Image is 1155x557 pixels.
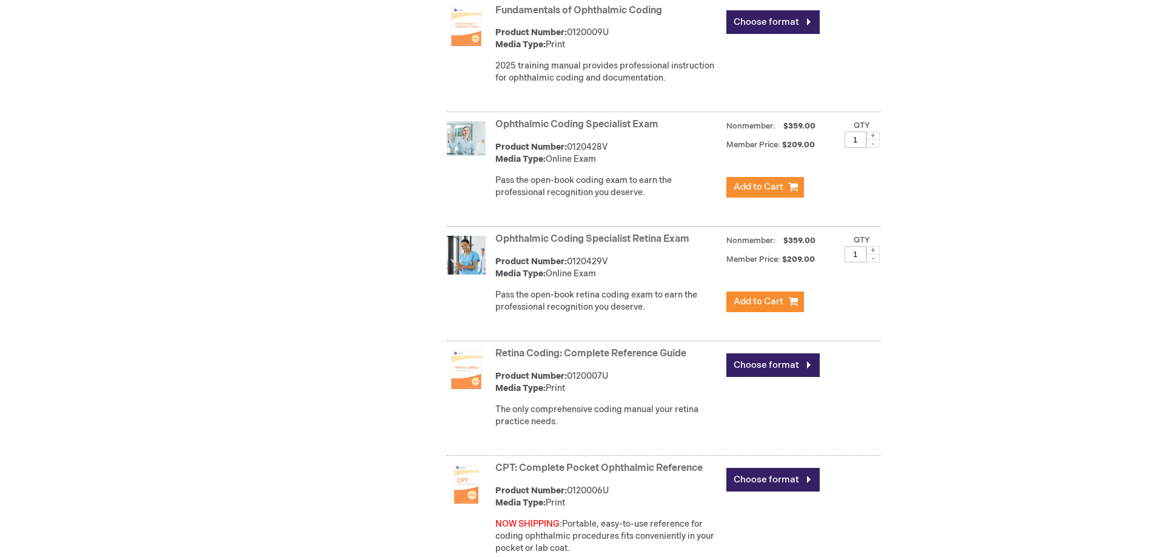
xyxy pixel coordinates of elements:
[495,256,720,280] div: 0120429V Online Exam
[495,268,546,279] strong: Media Type:
[782,255,817,264] span: $209.00
[495,60,720,84] p: 2025 training manual provides professional instruction for ophthalmic coding and documentation.
[495,27,567,38] strong: Product Number:
[726,177,804,198] button: Add to Cart
[495,519,562,529] font: NOW SHIPPING:
[495,175,720,199] p: Pass the open-book coding exam to earn the professional recognition you deserve.
[854,121,870,130] label: Qty
[495,39,546,50] strong: Media Type:
[447,121,486,160] img: Ophthalmic Coding Specialist Exam
[845,246,866,262] input: Qty
[495,154,546,164] strong: Media Type:
[495,142,567,152] strong: Product Number:
[495,27,720,51] div: 0120009U Print
[495,348,686,359] a: Retina Coding: Complete Reference Guide
[447,7,486,46] img: Fundamentals of Ophthalmic Coding
[726,468,820,492] a: Choose format
[726,119,775,134] strong: Nonmember:
[495,256,567,267] strong: Product Number:
[495,371,567,381] strong: Product Number:
[495,5,662,16] a: Fundamentals of Ophthalmic Coding
[845,132,866,148] input: Qty
[495,518,720,555] div: Portable, easy-to-use reference for coding ophthalmic procedures fits conveniently in your pocket...
[782,140,817,150] span: $209.00
[854,235,870,245] label: Qty
[495,498,546,508] strong: Media Type:
[495,119,658,130] a: Ophthalmic Coding Specialist Exam
[782,236,817,245] span: $359.00
[726,353,820,377] a: Choose format
[726,10,820,34] a: Choose format
[726,140,780,150] strong: Member Price:
[726,292,804,312] button: Add to Cart
[734,181,783,193] span: Add to Cart
[447,350,486,389] img: Retina Coding: Complete Reference Guide
[495,289,720,313] p: Pass the open-book retina coding exam to earn the professional recognition you deserve.
[495,462,703,474] a: CPT: Complete Pocket Ophthalmic Reference
[495,485,720,509] div: 0120006U Print
[734,296,783,307] span: Add to Cart
[495,141,720,165] div: 0120428V Online Exam
[495,485,567,496] strong: Product Number:
[495,383,546,393] strong: Media Type:
[495,233,689,245] a: Ophthalmic Coding Specialist Retina Exam
[726,233,775,248] strong: Nonmember:
[447,465,486,504] img: CPT: Complete Pocket Ophthalmic Reference
[782,121,817,131] span: $359.00
[495,370,720,395] div: 0120007U Print
[495,404,720,428] p: The only comprehensive coding manual your retina practice needs.
[726,255,780,264] strong: Member Price:
[447,236,486,275] img: Ophthalmic Coding Specialist Retina Exam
